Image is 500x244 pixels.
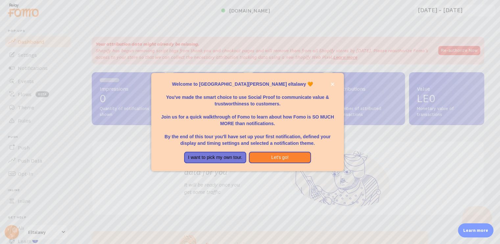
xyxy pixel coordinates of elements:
[151,73,344,171] div: Welcome to Fomo, fouad eltalawy 🧡You&amp;#39;ve made the smart choice to use Social Proof to comm...
[329,81,336,88] button: close,
[159,107,336,127] p: Join us for a quick walkthrough of Fomo to learn about how Fomo is SO MUCH MORE than notifications.
[159,87,336,107] p: You've made the smart choice to use Social Proof to communicate value & trustworthiness to custom...
[159,127,336,146] p: By the end of this tour you'll have set up your first notification, defined your display and timi...
[184,152,246,164] button: I want to pick my own tour.
[249,152,311,164] button: Let's go!
[159,81,336,87] p: Welcome to [GEOGRAPHIC_DATA][PERSON_NAME] eltalawy 🧡
[458,223,493,237] div: Learn more
[463,227,488,233] p: Learn more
